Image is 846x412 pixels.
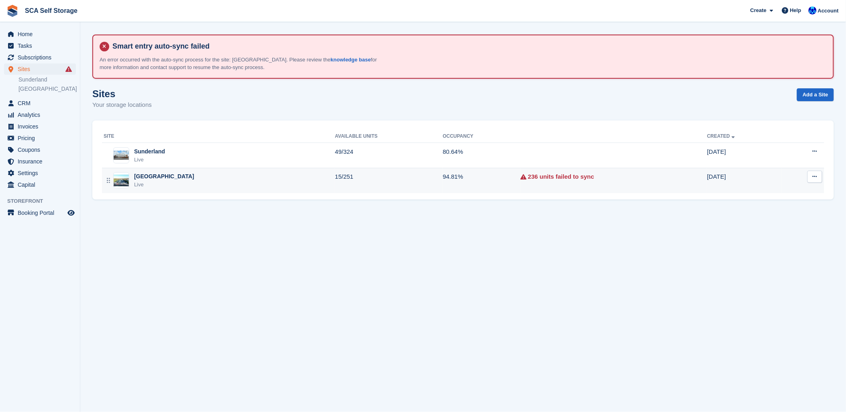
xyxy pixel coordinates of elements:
td: 49/324 [335,143,442,168]
th: Site [102,130,335,143]
span: Help [790,6,801,14]
a: Add a Site [797,88,834,102]
span: Capital [18,179,66,190]
a: menu [4,144,76,155]
a: menu [4,167,76,179]
h4: Smart entry auto-sync failed [109,42,827,51]
span: Account [818,7,839,15]
span: Sites [18,63,66,75]
a: menu [4,207,76,218]
div: Sunderland [134,147,165,156]
img: stora-icon-8386f47178a22dfd0bd8f6a31ec36ba5ce8667c1dd55bd0f319d3a0aa187defe.svg [6,5,18,17]
img: Kelly Neesham [809,6,817,14]
a: Sunderland [18,76,76,84]
a: knowledge base [330,57,371,63]
a: menu [4,133,76,144]
a: Preview store [66,208,76,218]
a: menu [4,40,76,51]
h1: Sites [92,88,152,99]
span: Booking Portal [18,207,66,218]
span: Storefront [7,197,80,205]
td: 15/251 [335,168,442,193]
a: menu [4,98,76,109]
i: Smart entry sync failures have occurred [65,66,72,72]
a: menu [4,52,76,63]
a: SCA Self Storage [22,4,81,17]
span: Analytics [18,109,66,120]
td: 80.64% [443,143,520,168]
td: 94.81% [443,168,520,193]
img: Image of Sunderland site [114,151,129,160]
th: Available Units [335,130,442,143]
span: Settings [18,167,66,179]
img: Image of Sheffield site [114,175,129,186]
a: menu [4,29,76,40]
span: Insurance [18,156,66,167]
div: Live [134,156,165,164]
a: Created [707,133,736,139]
a: menu [4,109,76,120]
span: Subscriptions [18,52,66,63]
span: CRM [18,98,66,109]
div: Live [134,181,194,189]
span: Tasks [18,40,66,51]
a: menu [4,156,76,167]
p: An error occurred with the auto-sync process for the site: [GEOGRAPHIC_DATA]. Please review the f... [100,56,381,71]
span: Coupons [18,144,66,155]
th: Occupancy [443,130,520,143]
td: [DATE] [707,168,781,193]
a: [GEOGRAPHIC_DATA] [18,85,76,93]
span: Create [750,6,766,14]
td: [DATE] [707,143,781,168]
a: menu [4,121,76,132]
div: [GEOGRAPHIC_DATA] [134,172,194,181]
a: 236 units failed to sync [528,172,594,182]
span: Pricing [18,133,66,144]
a: menu [4,63,76,75]
p: Your storage locations [92,100,152,110]
span: Invoices [18,121,66,132]
a: menu [4,179,76,190]
span: Home [18,29,66,40]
